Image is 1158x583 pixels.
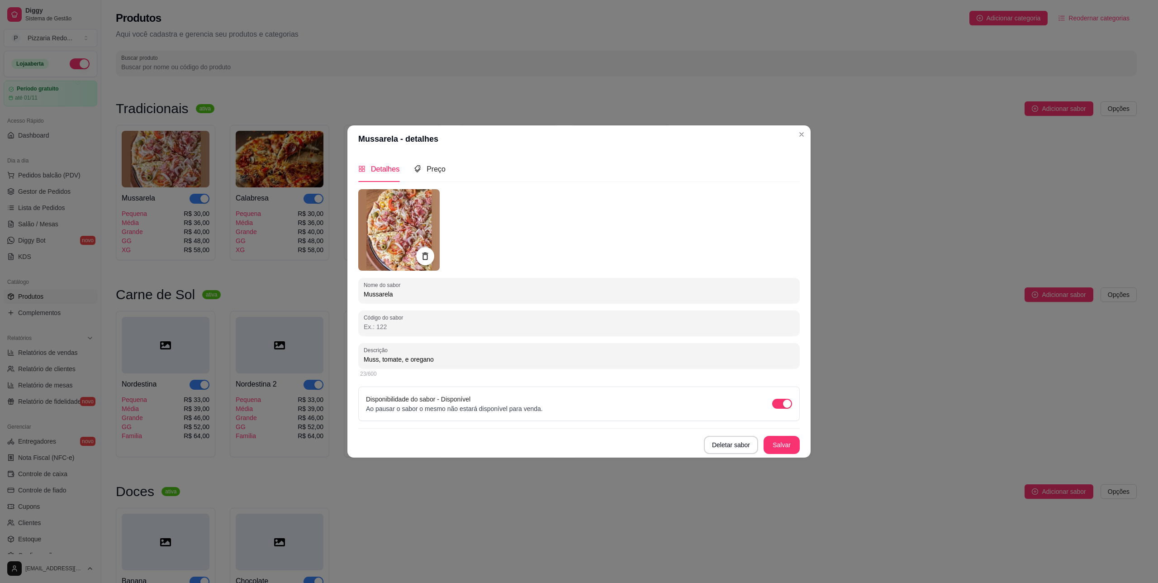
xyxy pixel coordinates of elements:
[360,370,798,378] div: 23/600
[358,165,365,172] span: appstore
[366,404,543,413] p: Ao pausar o sabor o mesmo não estará disponível para venda.
[364,322,794,331] input: Código do sabor
[347,125,811,153] header: Mussarela - detalhes
[704,436,758,454] button: Deletar sabor
[794,127,809,142] button: Close
[364,355,794,364] input: Descrição
[764,436,800,454] button: Salvar
[427,165,446,173] span: Preço
[366,396,470,403] label: Disponibilidade do sabor - Disponível
[364,346,391,354] label: Descrição
[414,165,421,172] span: tags
[364,290,794,299] input: Nome do sabor
[358,189,440,271] img: Mussarela
[364,314,406,321] label: Código do sabor
[364,281,403,289] label: Nome do sabor
[371,165,399,173] span: Detalhes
